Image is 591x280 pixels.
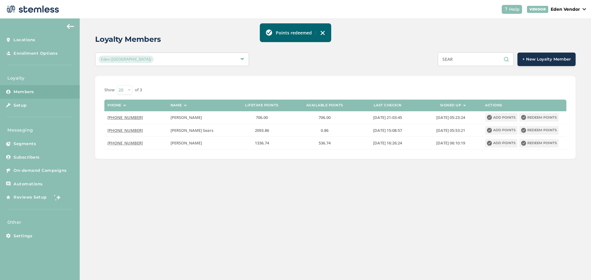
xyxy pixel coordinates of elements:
label: 2021-06-09 21:03:45 [359,115,416,120]
button: Redeem points [519,113,559,122]
span: [PERSON_NAME] Sears [171,128,213,133]
img: icon-sort-1e1d7615.svg [463,105,466,106]
label: Show [104,87,115,93]
label: 536.74 [296,140,353,146]
label: 706.00 [296,115,353,120]
span: 536.74 [319,140,331,146]
label: Name [171,103,182,107]
span: [DATE] 05:23:24 [436,115,465,120]
label: 2093.86 [233,128,290,133]
img: icon-sort-1e1d7615.svg [123,105,126,106]
span: Enrollment Options [14,50,58,57]
label: (918) 232-0905 [107,115,164,120]
label: 2025-07-31 15:08:57 [359,128,416,133]
span: Members [14,89,34,95]
label: 2024-01-22 05:23:24 [422,115,479,120]
span: [DATE] 16:26:24 [373,140,402,146]
label: Morgan Jad Sears [171,128,227,133]
label: 1336.74 [233,140,290,146]
iframe: Chat Widget [560,250,591,280]
label: of 3 [135,87,142,93]
span: 706.00 [319,115,331,120]
img: icon-help-white-03924b79.svg [504,7,508,11]
label: 2024-01-22 05:53:21 [422,128,479,133]
label: 0.86 [296,128,353,133]
span: [DATE] 21:03:45 [373,115,402,120]
span: [PERSON_NAME] [171,140,202,146]
span: Reviews Setup [14,194,47,200]
label: jerome anthony sears [171,115,227,120]
button: + New Loyalty Member [517,53,576,66]
label: Lifetime points [245,103,279,107]
button: Redeem points [519,139,559,148]
label: Nicole Sears [171,140,227,146]
span: Segments [14,141,36,147]
span: [PHONE_NUMBER] [107,140,143,146]
span: [DATE] 06:10:19 [436,140,465,146]
label: Last checkin [374,103,402,107]
label: Available points [306,103,343,107]
label: Points redeemed [276,30,312,36]
img: icon-sort-1e1d7615.svg [184,105,187,106]
h2: Loyalty Members [95,34,161,45]
span: Settings [14,233,32,239]
span: [DATE] 15:08:57 [373,128,402,133]
span: On-demand Campaigns [14,168,67,174]
img: icon_down-arrow-small-66adaf34.svg [582,8,586,10]
p: Eden Vendor [551,6,580,13]
th: Actions [482,100,566,111]
img: glitter-stars-b7820f95.gif [51,191,64,203]
span: [PHONE_NUMBER] [107,128,143,133]
img: icon-arrow-back-accent-c549486e.svg [67,24,74,29]
span: [PERSON_NAME] [171,115,202,120]
label: 2024-01-22 06:10:19 [422,140,479,146]
span: 2093.86 [255,128,269,133]
label: Phone [107,103,121,107]
span: [DATE] 05:53:21 [436,128,465,133]
span: 0.86 [321,128,328,133]
button: Add points [485,139,517,148]
label: 706.00 [233,115,290,120]
span: Subscribers [14,154,40,160]
div: VENDOR [527,6,548,13]
label: (918) 319-4118 [107,140,164,146]
span: 706.00 [256,115,268,120]
span: + New Loyalty Member [522,56,571,62]
span: Setup [14,102,27,108]
label: (918) 759-0502 [107,128,164,133]
img: icon-toast-close-54bf22bf.svg [320,30,325,35]
span: Eden ([GEOGRAPHIC_DATA]) [98,56,154,63]
img: logo-dark-0685b13c.svg [5,3,59,15]
span: Automations [14,181,43,187]
span: 1336.74 [255,140,269,146]
span: Help [509,6,520,13]
label: 2025-08-11 16:26:24 [359,140,416,146]
button: Redeem points [519,126,559,135]
span: Locations [14,37,35,43]
label: Signed up [440,103,461,107]
img: icon-toast-success-78f41570.svg [266,30,272,36]
button: Add points [485,113,517,122]
input: Search [438,52,514,66]
span: [PHONE_NUMBER] [107,115,143,120]
button: Add points [485,126,517,135]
